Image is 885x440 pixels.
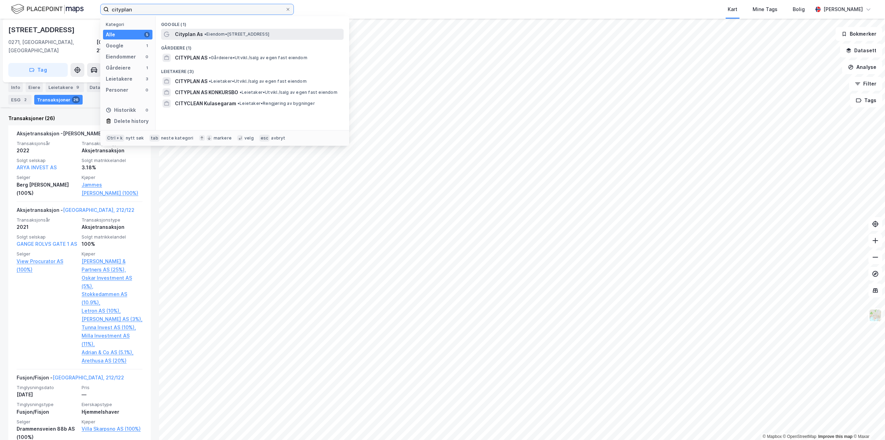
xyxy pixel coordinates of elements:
div: 9 [74,84,81,91]
a: View Procurator AS (100%) [17,257,77,274]
input: Søk på adresse, matrikkel, gårdeiere, leietakere eller personer [109,4,285,15]
div: Gårdeiere (1) [156,40,349,52]
div: neste kategori [161,135,194,141]
a: Tunna Invest AS (10%), [82,323,142,332]
div: Alle [106,30,115,39]
div: markere [214,135,232,141]
a: Mapbox [763,434,782,439]
div: Aksjetransaksjon [82,223,142,231]
a: [GEOGRAPHIC_DATA], 212/122 [53,375,124,380]
span: CITYPLAN AS [175,77,207,86]
div: Bolig [793,5,805,14]
span: Tinglysningstype [17,402,77,407]
span: Tinglysningsdato [17,385,77,390]
div: Kart [728,5,737,14]
span: CITYPLAN AS [175,54,207,62]
span: Solgt selskap [17,158,77,163]
div: Eiendommer [106,53,136,61]
button: Tags [850,93,882,107]
a: ARYA INVEST AS [17,164,57,170]
div: Transaksjoner (26) [8,114,151,123]
div: 0 [144,54,150,60]
img: Z [869,309,882,322]
a: GANGE ROLVS GATE 1 AS [17,241,77,247]
a: [PERSON_NAME] & Partners AS (25%), [82,257,142,274]
button: Bokmerker [836,27,882,41]
div: 100% [82,240,142,248]
div: 0 [144,87,150,93]
div: Ctrl + k [106,135,124,142]
span: Leietaker • Utvikl./salg av egen fast eiendom [240,90,337,95]
a: Letron AS (10%), [82,307,142,315]
div: Aksjetransaksjon - [PERSON_NAME] flere [17,129,116,141]
a: Stokkedammen AS (10.9%), [82,290,142,307]
a: Arethusa AS (20%) [82,357,142,365]
div: 3 [144,76,150,82]
span: Pris [82,385,142,390]
div: 2 [22,96,29,103]
span: • [204,32,206,37]
a: Oskar Investment AS (5%), [82,274,142,290]
span: Solgt matrikkelandel [82,158,142,163]
a: [PERSON_NAME] AS (3%), [82,315,142,323]
div: Kontrollprogram for chat [850,407,885,440]
div: [STREET_ADDRESS] [8,24,76,35]
div: Info [8,82,23,92]
a: Improve this map [818,434,853,439]
span: • [209,55,211,60]
div: Leietakere (3) [156,63,349,76]
span: Transaksjonsår [17,141,77,146]
span: Selger [17,174,77,180]
button: Tag [8,63,68,77]
a: Milla Investment AS (11%), [82,332,142,348]
span: • [240,90,242,95]
div: 1 [144,43,150,48]
div: 2021 [17,223,77,231]
a: [GEOGRAPHIC_DATA], 212/122 [63,207,134,213]
div: 2022 [17,146,77,155]
div: Hjemmelshaver [82,408,142,416]
button: Analyse [842,60,882,74]
div: 3.18% [82,163,142,172]
div: Gårdeiere [106,64,131,72]
div: 26 [72,96,80,103]
div: Personer [106,86,128,94]
div: Leietakere [106,75,132,83]
div: Kategori [106,22,152,27]
div: velg [244,135,254,141]
span: Kjøper [82,419,142,425]
div: Datasett [87,82,121,92]
div: Eiere [26,82,43,92]
div: 1 [144,65,150,71]
span: Solgt matrikkelandel [82,234,142,240]
div: tab [149,135,160,142]
div: Berg [PERSON_NAME] (100%) [17,181,77,197]
span: CITYPLAN AS KONKURSBO [175,88,238,97]
div: Google (1) [156,16,349,29]
div: [GEOGRAPHIC_DATA], 212/122 [96,38,151,55]
div: Google [106,42,123,50]
span: CITYCLEAN Kulasegaram [175,99,236,108]
div: 0271, [GEOGRAPHIC_DATA], [GEOGRAPHIC_DATA] [8,38,96,55]
div: — [82,390,142,399]
div: [PERSON_NAME] [823,5,863,14]
span: Solgt selskap [17,234,77,240]
div: 5 [144,32,150,37]
div: Aksjetransaksjon [82,146,142,155]
a: Villa Skarpsno AS (100%) [82,425,142,433]
div: esc [259,135,270,142]
span: Transaksjonsår [17,217,77,223]
img: logo.f888ab2527a4732fd821a326f86c7f29.svg [11,3,84,15]
span: Transaksjonstype [82,141,142,146]
div: Mine Tags [753,5,777,14]
div: Transaksjoner [34,95,83,105]
span: Selger [17,419,77,425]
span: Kjøper [82,251,142,257]
iframe: Chat Widget [850,407,885,440]
span: Transaksjonstype [82,217,142,223]
span: • [209,79,211,84]
span: Cityplan As [175,30,203,38]
div: Leietakere [46,82,84,92]
div: ESG [8,95,31,105]
a: Adrian & Co AS (5.1%), [82,348,142,357]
